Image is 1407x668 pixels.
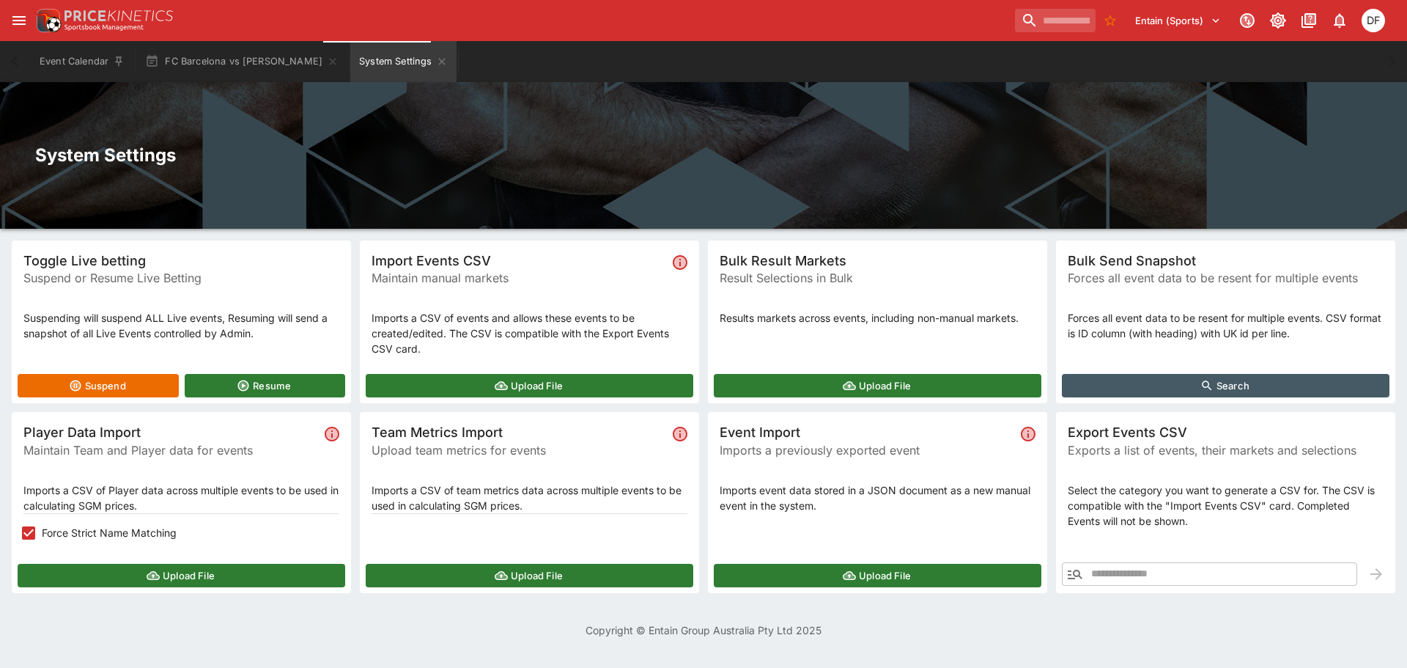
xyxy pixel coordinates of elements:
button: Upload File [366,374,693,397]
button: Upload File [366,564,693,587]
button: Notifications [1326,7,1353,34]
img: Sportsbook Management [64,24,144,31]
p: Select the category you want to generate a CSV for. The CSV is compatible with the "Import Events... [1068,482,1384,529]
span: Event Import [720,424,1015,441]
span: Upload team metrics for events [372,441,667,459]
button: No Bookmarks [1098,9,1122,32]
span: Suspend or Resume Live Betting [23,269,339,287]
button: Resume [185,374,346,397]
button: Event Calendar [31,41,133,82]
span: Imports a previously exported event [720,441,1015,459]
button: Suspend [18,374,179,397]
p: Suspending will suspend ALL Live events, Resuming will send a snapshot of all Live Events control... [23,310,339,341]
div: David Foster [1362,9,1385,32]
button: David Foster [1357,4,1389,37]
button: Upload File [714,374,1041,397]
p: Imports a CSV of team metrics data across multiple events to be used in calculating SGM prices. [372,482,687,513]
button: Toggle light/dark mode [1265,7,1291,34]
button: FC Barcelona vs [PERSON_NAME] [136,41,347,82]
button: System Settings [350,41,457,82]
button: Upload File [714,564,1041,587]
span: Import Events CSV [372,252,667,269]
button: Upload File [18,564,345,587]
span: Bulk Send Snapshot [1068,252,1384,269]
span: Force Strict Name Matching [42,525,177,540]
span: Toggle Live betting [23,252,339,269]
span: Player Data Import [23,424,319,441]
p: Imports event data stored in a JSON document as a new manual event in the system. [720,482,1035,513]
input: search [1015,9,1096,32]
button: open drawer [6,7,32,34]
span: Forces all event data to be resent for multiple events [1068,269,1384,287]
p: Imports a CSV of events and allows these events to be created/edited. The CSV is compatible with ... [372,310,687,356]
button: Documentation [1296,7,1322,34]
button: Search [1062,374,1389,397]
span: Team Metrics Import [372,424,667,441]
p: Imports a CSV of Player data across multiple events to be used in calculating SGM prices. [23,482,339,513]
span: Maintain manual markets [372,269,667,287]
span: Result Selections in Bulk [720,269,1035,287]
img: PriceKinetics Logo [32,6,62,35]
span: Maintain Team and Player data for events [23,441,319,459]
h2: System Settings [35,144,1372,166]
span: Exports a list of events, their markets and selections [1068,441,1384,459]
p: Results markets across events, including non-manual markets. [720,310,1035,326]
p: Forces all event data to be resent for multiple events. CSV format is ID column (with heading) wi... [1068,310,1384,341]
span: Bulk Result Markets [720,252,1035,269]
img: PriceKinetics [64,10,173,21]
span: Export Events CSV [1068,424,1384,441]
button: Connected to PK [1234,7,1260,34]
button: Select Tenant [1126,9,1230,32]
